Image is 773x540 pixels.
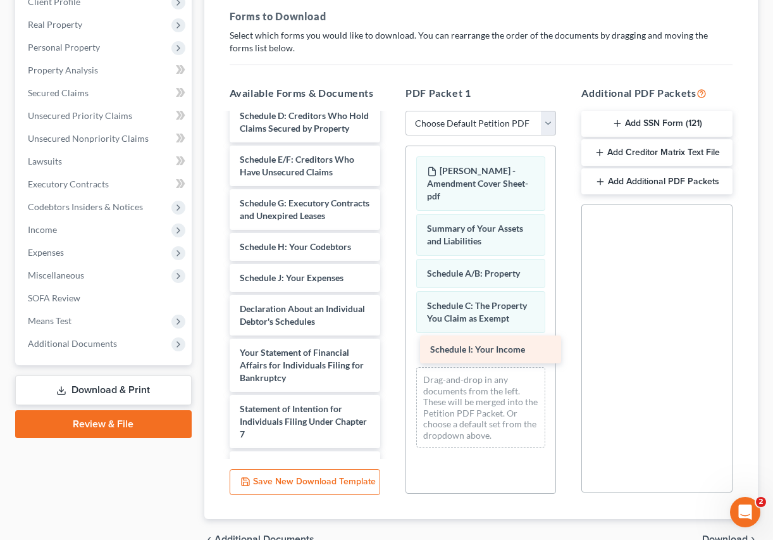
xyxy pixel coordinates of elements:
span: Additional Documents [28,338,117,349]
a: Property Analysis [18,59,192,82]
button: Add Additional PDF Packets [581,168,732,195]
span: Statement of Intention for Individuals Filing Under Chapter 7 [240,403,367,439]
span: [PERSON_NAME] - Amendment Cover Sheet-pdf [427,165,528,201]
span: Declaration About an Individual Debtor's Schedules [240,303,365,327]
button: Save New Download Template [230,469,380,496]
span: Schedule I: Your Income [430,344,525,355]
span: 2 [756,497,766,507]
span: Unsecured Nonpriority Claims [28,133,149,144]
span: Expenses [28,247,64,258]
span: Income [28,224,57,235]
span: SOFA Review [28,292,80,303]
a: Unsecured Priority Claims [18,104,192,127]
span: Executory Contracts [28,179,109,189]
span: Property Analysis [28,65,98,75]
h5: Additional PDF Packets [581,85,732,101]
span: Real Property [28,19,82,30]
p: Select which forms you would like to download. You can rearrange the order of the documents by dr... [230,29,733,54]
span: Secured Claims [28,87,89,98]
a: Lawsuits [18,150,192,173]
span: Means Test [28,315,71,326]
span: Codebtors Insiders & Notices [28,201,143,212]
button: Add SSN Form (121) [581,111,732,137]
button: Add Creditor Matrix Text File [581,139,732,166]
span: Your Statement of Financial Affairs for Individuals Filing for Bankruptcy [240,347,364,383]
iframe: Intercom live chat [730,497,760,527]
a: SOFA Review [18,287,192,310]
span: Lawsuits [28,156,62,166]
span: Schedule G: Executory Contracts and Unexpired Leases [240,198,369,221]
span: Schedule A/B: Property [427,268,520,279]
div: Drag-and-drop in any documents from the left. These will be merged into the Petition PDF Packet. ... [416,367,545,448]
span: Summary of Your Assets and Liabilities [427,223,523,246]
span: Schedule J: Your Expenses [240,272,343,283]
a: Executory Contracts [18,173,192,196]
span: Personal Property [28,42,100,53]
span: Schedule E/F: Creditors Who Have Unsecured Claims [240,154,354,177]
h5: Forms to Download [230,9,733,24]
span: Schedule C: The Property You Claim as Exempt [427,300,527,323]
h5: Available Forms & Documents [230,85,380,101]
a: Review & File [15,410,192,438]
span: Miscellaneous [28,270,84,280]
span: Unsecured Priority Claims [28,110,132,121]
a: Unsecured Nonpriority Claims [18,127,192,150]
a: Download & Print [15,375,192,405]
h5: PDF Packet 1 [405,85,556,101]
span: Schedule H: Your Codebtors [240,241,351,252]
a: Secured Claims [18,82,192,104]
span: Schedule D: Creditors Who Hold Claims Secured by Property [240,110,369,134]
